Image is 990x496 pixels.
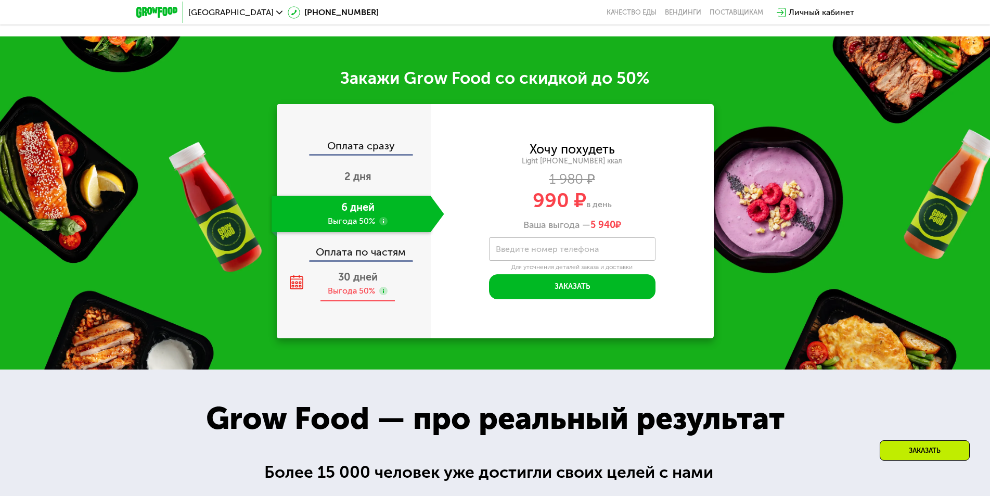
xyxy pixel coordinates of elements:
div: Light [PHONE_NUMBER] ккал [431,157,714,166]
div: Оплата по частям [278,236,431,260]
div: Выгода 50% [328,285,375,297]
div: Хочу похудеть [530,144,615,155]
span: 2 дня [344,170,371,183]
div: Заказать [880,440,970,461]
div: Личный кабинет [789,6,854,19]
button: Заказать [489,274,655,299]
span: 30 дней [338,271,378,283]
a: Вендинги [665,8,701,17]
span: 5 940 [590,219,615,231]
span: в день [586,199,612,209]
div: поставщикам [710,8,763,17]
a: [PHONE_NUMBER] [288,6,379,19]
div: Ваша выгода — [431,220,714,231]
a: Качество еды [607,8,657,17]
div: Оплата сразу [278,141,431,154]
div: Grow Food — про реальный результат [183,395,807,442]
div: Для уточнения деталей заказа и доставки [489,263,655,272]
div: Более 15 000 человек уже достигли своих целей с нами [264,460,726,485]
span: 990 ₽ [533,188,586,212]
div: 1 980 ₽ [431,174,714,185]
span: [GEOGRAPHIC_DATA] [188,8,274,17]
label: Введите номер телефона [496,246,599,252]
span: ₽ [590,220,621,231]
